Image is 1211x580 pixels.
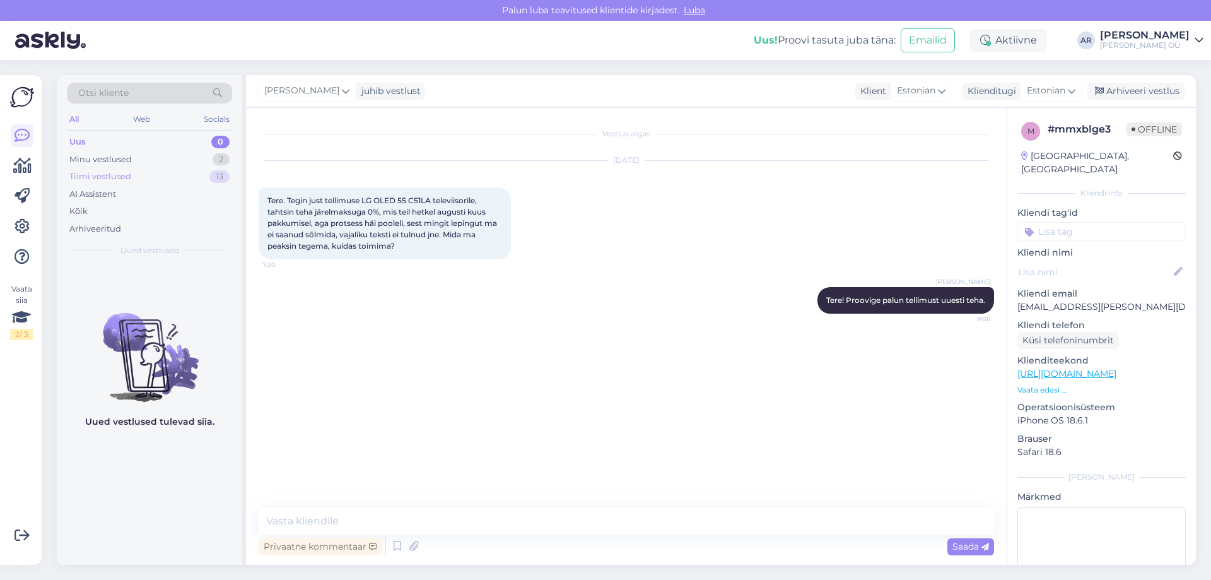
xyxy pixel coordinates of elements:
[1017,384,1186,396] p: Vaata edasi ...
[1017,222,1186,241] input: Lisa tag
[1017,401,1186,414] p: Operatsioonisüsteem
[943,314,990,324] span: 9:08
[69,170,131,183] div: Tiimi vestlused
[201,111,232,127] div: Socials
[69,223,121,235] div: Arhiveeritud
[1017,287,1186,300] p: Kliendi email
[1100,30,1203,50] a: [PERSON_NAME][PERSON_NAME] OÜ
[78,86,129,100] span: Otsi kliente
[970,29,1047,52] div: Aktiivne
[1027,126,1034,136] span: m
[1017,432,1186,446] p: Brauser
[120,245,179,256] span: Uued vestlused
[1017,246,1186,259] p: Kliendi nimi
[69,136,86,148] div: Uus
[67,111,81,127] div: All
[1017,332,1119,349] div: Küsi telefoninumbrit
[85,415,214,429] p: Uued vestlused tulevad siia.
[259,538,382,555] div: Privaatne kommentaar
[267,196,499,251] span: Tere. Tegin just tellimuse LG OLED 55 C51LA televiisorile, tahtsin teha järelmaksuga 0%, mis teil...
[1017,206,1186,220] p: Kliendi tag'id
[356,85,421,98] div: juhib vestlust
[10,329,33,340] div: 2 / 3
[1017,354,1186,367] p: Klienditeekond
[131,111,153,127] div: Web
[262,260,310,269] span: 7:20
[1017,414,1186,427] p: iPhone OS 18.6.1
[826,295,985,305] span: Tere! Proovige palun tellimust uuesti teha.
[211,136,230,148] div: 0
[259,155,994,166] div: [DATE]
[1021,150,1173,176] div: [GEOGRAPHIC_DATA], [GEOGRAPHIC_DATA]
[1017,471,1186,483] div: [PERSON_NAME]
[1100,30,1190,40] div: [PERSON_NAME]
[1017,300,1186,314] p: [EMAIL_ADDRESS][PERSON_NAME][DOMAIN_NAME]
[259,128,994,139] div: Vestlus algas
[213,153,230,166] div: 2
[1027,84,1065,98] span: Estonian
[936,277,990,287] span: [PERSON_NAME]
[680,4,709,16] span: Luba
[1048,122,1126,137] div: # mmxblge3
[264,84,339,98] span: [PERSON_NAME]
[1087,83,1185,100] div: Arhiveeri vestlus
[1017,490,1186,504] p: Märkmed
[855,85,886,98] div: Klient
[57,290,242,404] img: No chats
[1100,40,1190,50] div: [PERSON_NAME] OÜ
[952,541,989,552] span: Saada
[10,85,34,109] img: Askly Logo
[1017,368,1116,379] a: [URL][DOMAIN_NAME]
[10,283,33,340] div: Vaata siia
[69,153,132,166] div: Minu vestlused
[1077,32,1095,49] div: AR
[1018,265,1171,279] input: Lisa nimi
[1017,446,1186,459] p: Safari 18.6
[754,34,778,46] b: Uus!
[1017,187,1186,199] div: Kliendi info
[962,85,1016,98] div: Klienditugi
[1017,319,1186,332] p: Kliendi telefon
[897,84,935,98] span: Estonian
[754,33,896,48] div: Proovi tasuta juba täna:
[901,28,955,52] button: Emailid
[209,170,230,183] div: 13
[69,188,116,201] div: AI Assistent
[1126,122,1182,136] span: Offline
[69,205,88,218] div: Kõik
